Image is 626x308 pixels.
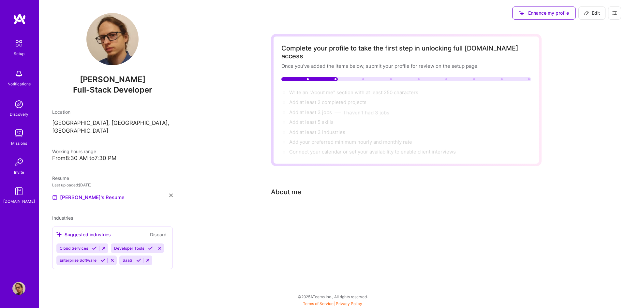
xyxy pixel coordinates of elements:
span: SaaS [123,258,132,263]
span: Resume [52,175,69,181]
span: Cloud Services [60,246,88,251]
img: User Avatar [12,282,25,295]
span: Industries [52,215,73,221]
div: © 2025 ATeams Inc., All rights reserved. [39,288,626,305]
div: Setup [14,50,24,57]
div: Suggested industries [56,231,111,238]
span: Enhance my profile [519,10,569,16]
a: [PERSON_NAME]'s Resume [52,194,125,201]
span: Developer Tools [114,246,144,251]
div: Missions [11,140,27,147]
i: icon SuggestedTeams [519,11,524,16]
button: Discard [148,231,169,238]
span: Edit [584,10,600,16]
i: Accept [92,246,97,251]
div: Notifications [7,81,31,87]
a: Privacy Policy [336,301,362,306]
div: Last uploaded: [DATE] [52,182,173,188]
img: Invite [12,156,25,169]
button: Edit [578,7,605,20]
img: Resume [52,195,57,200]
div: Invite [14,169,24,176]
a: User Avatar [11,282,27,295]
span: Add your preferred minimum hourly and monthly rate [289,139,412,145]
img: guide book [12,185,25,198]
div: Complete your profile to take the first step in unlocking full [DOMAIN_NAME] access [281,44,531,60]
i: Reject [145,258,150,263]
span: Write an "About me" section with at least 250 characters [289,89,420,95]
div: About me [271,187,301,197]
img: teamwork [12,127,25,140]
span: Add at least 2 completed projects [289,99,366,105]
i: Reject [101,246,106,251]
div: Discovery [10,111,28,118]
i: Reject [110,258,115,263]
img: setup [12,37,26,50]
div: Once you’ve added the items below, submit your profile for review on the setup page. [281,63,531,69]
img: logo [13,13,26,25]
i: Accept [136,258,141,263]
i: Accept [100,258,105,263]
span: Add at least 3 industries [289,129,345,135]
span: Add at least 3 jobs [289,109,332,115]
div: [DOMAIN_NAME] [3,198,35,205]
a: Terms of Service [303,301,334,306]
img: discovery [12,98,25,111]
i: Accept [148,246,153,251]
span: Enterprise Software [60,258,97,263]
span: Add at least 5 skills [289,119,334,125]
button: I haven't had 3 jobs [344,109,389,116]
span: Full-Stack Developer [73,85,152,95]
i: icon Close [169,194,173,197]
div: Location [52,109,173,115]
span: Connect your calendar or set your availability to enable client interviews [289,149,456,155]
img: bell [12,67,25,81]
p: [GEOGRAPHIC_DATA], [GEOGRAPHIC_DATA], [GEOGRAPHIC_DATA] [52,119,173,135]
button: Enhance my profile [512,7,576,20]
span: [PERSON_NAME] [52,75,173,84]
i: Reject [157,246,162,251]
span: | [303,301,362,306]
i: icon SuggestedTeams [56,232,62,237]
span: Working hours range [52,149,96,154]
img: User Avatar [86,13,139,65]
div: From 8:30 AM to 7:30 PM [52,155,173,162]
